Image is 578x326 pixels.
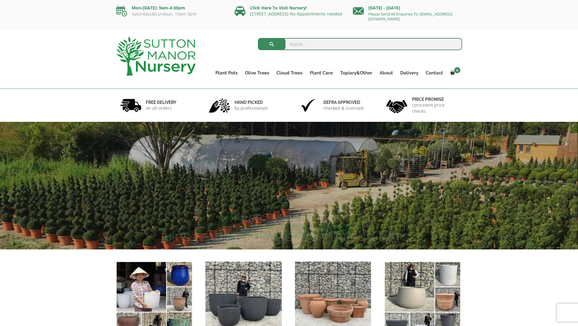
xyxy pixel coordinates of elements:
a: Click Here To Visit Nursery! [250,5,307,11]
span: 0 [454,67,460,73]
input: Search... [258,38,462,50]
a: Plant Care [306,69,336,77]
h1: FREE UK DELIVERY UK’S LEADING SUPPLIERS OF TREES & POTS [63,210,502,247]
a: Contact [422,69,447,77]
a: Olive Trees [241,69,273,77]
a: Delivery [397,69,422,77]
p: Saturdays&Sundays: 10am-3pm [116,12,225,16]
a: 0 [447,69,462,77]
h6: Defra approved [323,100,363,105]
a: [STREET_ADDRESS] No Appointments needed [250,11,342,17]
h6: Price promise [412,97,458,102]
p: consistent price checks [412,102,458,114]
h6: hand picked [235,100,268,105]
p: by professionals [235,105,268,111]
img: 1.jpg [120,98,141,113]
a: Topiary&Other [336,69,376,77]
a: Please Send All Enquiries To: [EMAIL_ADDRESS][DOMAIN_NAME] [368,11,452,22]
p: on all orders [146,105,176,111]
img: 2.jpg [209,98,230,113]
p: checked & Licensed [323,105,363,111]
p: Mon-[DATE]: 9am-4:30pm [116,4,225,12]
a: Cloud Trees [273,69,306,77]
p: [DATE] - [DATE] [353,4,462,12]
img: logo [116,36,196,76]
img: 3.jpg [298,98,319,113]
a: Plant Pots [212,69,241,77]
h6: FREE DELIVERY [146,100,176,105]
a: About [376,69,397,77]
img: 4.jpg [386,96,407,115]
